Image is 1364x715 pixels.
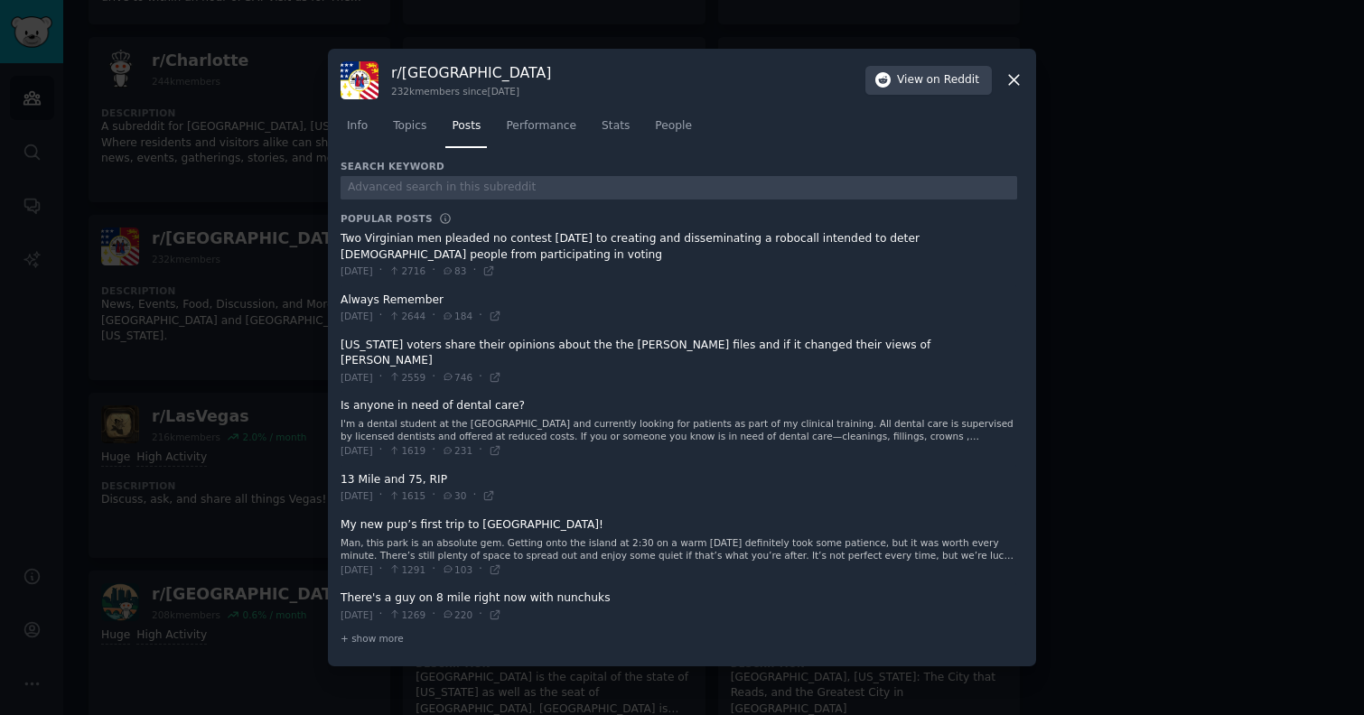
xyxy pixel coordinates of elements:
[341,563,373,576] span: [DATE]
[432,442,435,459] span: ·
[432,369,435,385] span: ·
[655,118,692,135] span: People
[341,608,373,621] span: [DATE]
[388,563,425,576] span: 1291
[341,176,1017,200] input: Advanced search in this subreddit
[341,265,373,277] span: [DATE]
[379,442,383,459] span: ·
[472,487,476,504] span: ·
[479,442,482,459] span: ·
[442,310,472,322] span: 184
[341,160,444,172] h3: Search Keyword
[445,112,487,149] a: Posts
[442,371,472,384] span: 746
[379,607,383,623] span: ·
[387,112,433,149] a: Topics
[432,308,435,324] span: ·
[341,112,374,149] a: Info
[442,444,472,457] span: 231
[391,63,551,82] h3: r/ [GEOGRAPHIC_DATA]
[388,444,425,457] span: 1619
[341,212,433,225] h3: Popular Posts
[341,61,378,99] img: Detroit
[479,562,482,578] span: ·
[341,632,404,645] span: + show more
[341,310,373,322] span: [DATE]
[602,118,630,135] span: Stats
[388,310,425,322] span: 2644
[341,536,1017,562] div: Man, this park is an absolute gem. Getting onto the island at 2:30 on a warm [DATE] definitely to...
[479,308,482,324] span: ·
[479,607,482,623] span: ·
[432,487,435,504] span: ·
[391,85,551,97] div: 232k members since [DATE]
[927,72,979,88] span: on Reddit
[379,562,383,578] span: ·
[452,118,481,135] span: Posts
[479,369,482,385] span: ·
[432,263,435,279] span: ·
[347,118,368,135] span: Info
[341,371,373,384] span: [DATE]
[379,487,383,504] span: ·
[442,489,466,502] span: 30
[388,608,425,621] span: 1269
[388,265,425,277] span: 2716
[442,265,466,277] span: 83
[897,72,979,88] span: View
[341,417,1017,442] div: I'm a dental student at the [GEOGRAPHIC_DATA] and currently looking for patients as part of my cl...
[442,563,472,576] span: 103
[865,66,992,95] button: Viewon Reddit
[472,263,476,279] span: ·
[341,444,373,457] span: [DATE]
[500,112,583,149] a: Performance
[442,608,472,621] span: 220
[393,118,426,135] span: Topics
[379,369,383,385] span: ·
[388,489,425,502] span: 1615
[379,263,383,279] span: ·
[432,607,435,623] span: ·
[649,112,698,149] a: People
[506,118,576,135] span: Performance
[388,371,425,384] span: 2559
[379,308,383,324] span: ·
[432,562,435,578] span: ·
[595,112,636,149] a: Stats
[341,489,373,502] span: [DATE]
